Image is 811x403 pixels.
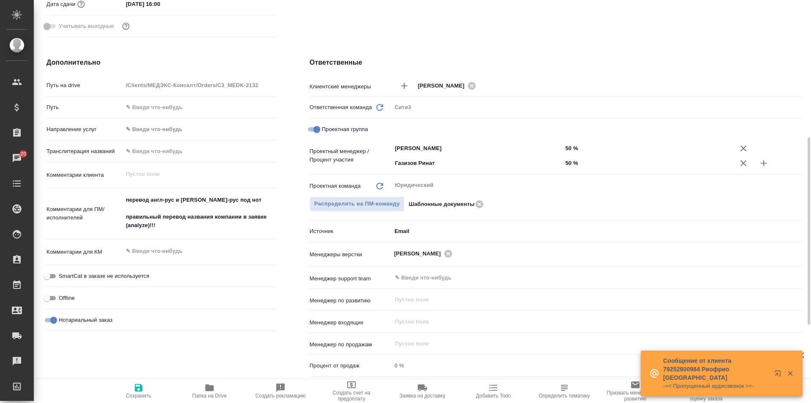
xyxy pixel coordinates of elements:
button: Open [797,85,799,87]
input: ✎ Введи что-нибудь [123,101,276,113]
input: ✎ Введи что-нибудь [123,145,276,157]
p: Комментарии клиента [46,171,123,179]
span: Учитывать выходные [59,22,114,30]
p: Комментарии для КМ [46,248,123,256]
p: Путь [46,103,123,112]
span: Определить тематику [539,393,590,399]
button: Призвать менеджера по развитию [600,379,671,403]
button: Определить тематику [529,379,600,403]
h4: Ответственные [310,58,802,68]
p: Комментарии для ПМ/исполнителей [46,205,123,222]
p: Проектный менеджер / Процент участия [310,147,392,164]
input: ✎ Введи что-нибудь [562,157,733,169]
div: Сити3 [392,100,802,115]
input: ✎ Введи что-нибудь [394,273,771,283]
p: Процент от продаж [310,362,392,370]
button: Создать счет на предоплату [316,379,387,403]
div: [PERSON_NAME] [394,248,455,259]
p: Менеджеры верстки [310,250,392,259]
input: Пустое поле [394,339,782,349]
p: Шаблонные документы [408,200,474,208]
p: Клиентские менеджеры [310,82,392,91]
button: Open [558,148,559,149]
p: Транслитерация названий [46,147,123,156]
input: Пустое поле [394,317,782,327]
span: 20 [15,150,31,158]
button: Создать рекламацию [245,379,316,403]
button: Open [797,277,799,279]
p: Менеджер по продажам [310,340,392,349]
input: Пустое поле [394,295,782,305]
input: Пустое поле [392,359,802,372]
span: [PERSON_NAME] [394,249,446,258]
span: В заказе уже есть ответственный ПМ или ПМ группа [310,197,405,211]
span: Папка на Drive [192,393,227,399]
div: Email [392,224,802,239]
span: Заявка на доставку [400,393,445,399]
span: Призвать менеджера по развитию [605,390,666,402]
span: Создать счет на предоплату [321,390,382,402]
div: [PERSON_NAME] [418,80,479,91]
p: Ответственная команда [310,103,372,112]
button: Открыть в новой вкладке [769,365,789,385]
p: Направление услуг [46,125,123,134]
button: Добавить [754,153,774,173]
span: SmartCat в заказе не используется [59,272,149,280]
a: 20 [2,148,32,169]
textarea: перевод англ-рус и [PERSON_NAME]-рус под нот правильный перевод названия компании в заявке (analy... [123,193,276,233]
button: Распределить на ПМ-команду [310,197,405,211]
span: Проектная группа [322,125,368,134]
h4: Дополнительно [46,58,276,68]
button: Добавить Todo [458,379,529,403]
button: Open [797,253,799,255]
div: ✎ Введи что-нибудь [126,125,266,134]
button: Заявка на доставку [387,379,458,403]
span: [PERSON_NAME] [418,82,470,90]
p: Проектная команда [310,182,361,190]
p: Менеджер входящих [310,318,392,327]
button: Выбери, если сб и вс нужно считать рабочими днями для выполнения заказа. [120,21,131,32]
span: Распределить на ПМ-команду [314,199,400,209]
button: Open [558,162,559,164]
button: Добавить менеджера [394,76,414,96]
button: Закрыть [781,370,799,377]
input: Пустое поле [123,79,276,91]
span: Добавить Todo [476,393,511,399]
span: Сохранить [126,393,151,399]
p: Источник [310,227,392,236]
p: Менеджер support team [310,274,392,283]
p: Путь на drive [46,81,123,90]
div: ✎ Введи что-нибудь [123,122,276,137]
span: Нотариальный заказ [59,316,112,324]
p: -=< Пропущенный аудиозвонок >=- [663,382,769,390]
input: ✎ Введи что-нибудь [562,142,733,154]
p: Сообщение от клиента 79252800984 Риофрио [GEOGRAPHIC_DATA] [663,356,769,382]
span: Создать рекламацию [256,393,306,399]
button: Сохранить [103,379,174,403]
span: Offline [59,294,75,302]
p: Менеджер по развитию [310,296,392,305]
button: Папка на Drive [174,379,245,403]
